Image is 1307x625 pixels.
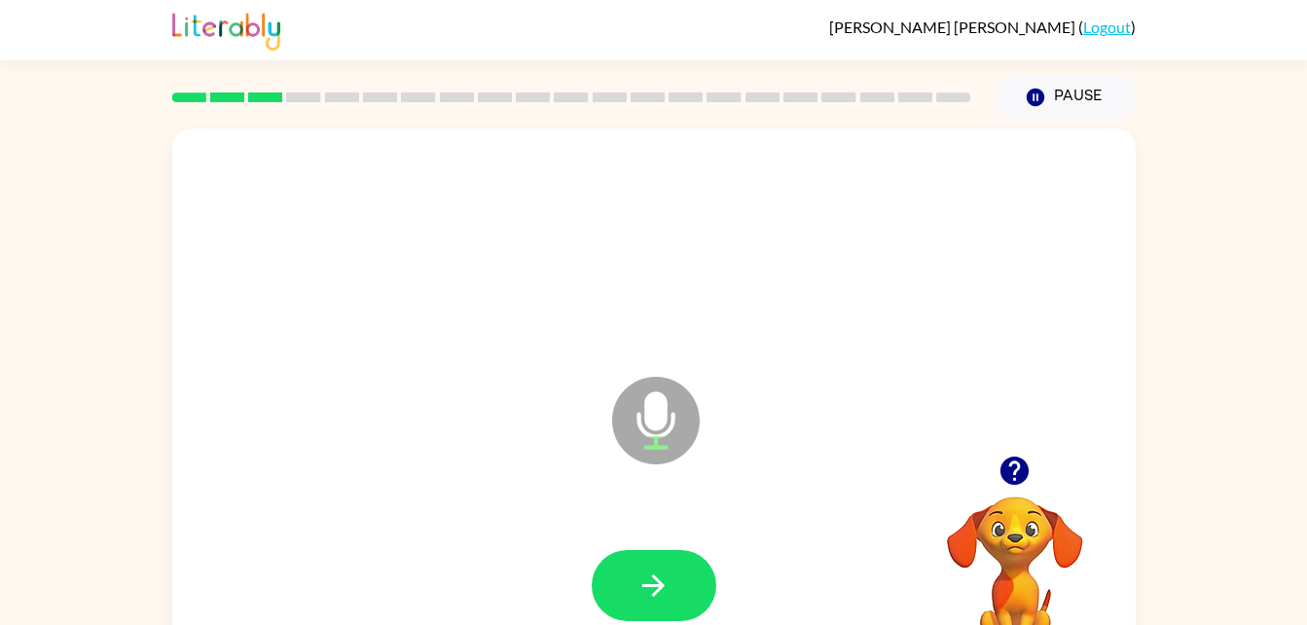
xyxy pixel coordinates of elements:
[1083,18,1131,36] a: Logout
[172,8,280,51] img: Literably
[829,18,1078,36] span: [PERSON_NAME] [PERSON_NAME]
[829,18,1136,36] div: ( )
[995,75,1136,120] button: Pause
